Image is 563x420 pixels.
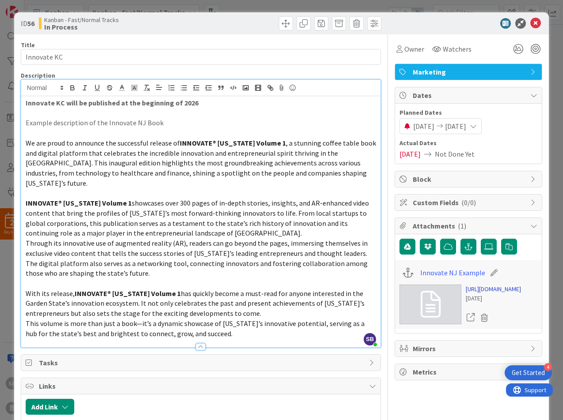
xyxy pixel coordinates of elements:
[458,221,466,230] span: ( 1 )
[413,343,526,354] span: Mirrors
[399,108,537,117] span: Planned Dates
[44,23,119,30] b: In Process
[413,367,526,377] span: Metrics
[26,98,198,107] strong: Innovate KC will be published at the beginning of 2026
[26,139,377,187] span: , a stunning coffee table book and digital platform that celebrates the incredible innovation and...
[413,90,526,101] span: Dates
[399,149,421,159] span: [DATE]
[420,267,485,278] a: Innovate NJ Example
[26,139,180,147] span: We are proud to announce the successful release of
[27,19,34,28] b: 56
[466,294,521,303] div: [DATE]
[21,18,34,29] span: ID
[404,44,424,54] span: Owner
[435,149,475,159] span: Not Done Yet
[39,381,365,391] span: Links
[26,289,75,298] span: With its release,
[75,289,181,298] strong: INNOVATE® [US_STATE] Volume 1
[26,199,132,207] strong: INNOVATE® [US_STATE] Volume 1
[443,44,472,54] span: Watchers
[505,365,552,380] div: Open Get Started checklist, remaining modules: 4
[413,67,526,77] span: Marketing
[26,399,74,415] button: Add Link
[512,368,545,377] div: Get Started
[413,221,526,231] span: Attachments
[26,239,369,277] span: Through its innovative use of augmented reality (AR), readers can go beyond the pages, immersing ...
[364,333,376,345] span: SB
[26,199,370,237] span: showcases over 300 pages of in-depth stories, insights, and AR-enhanced video content that bring ...
[399,139,537,148] span: Actual Dates
[26,118,376,128] p: Example description of the Innovate NJ Book
[180,139,286,147] strong: INNOVATE® [US_STATE] Volume 1
[44,16,119,23] span: Kanban - Fast/Normal Tracks
[445,121,466,131] span: [DATE]
[413,121,434,131] span: [DATE]
[466,285,521,294] a: [URL][DOMAIN_NAME]
[21,71,55,79] span: Description
[21,49,381,65] input: type card name here...
[544,363,552,371] div: 4
[21,41,35,49] label: Title
[26,289,366,318] span: has quickly become a must-read for anyone interested in the Garden State’s innovation ecosystem. ...
[413,197,526,208] span: Custom Fields
[466,312,476,323] a: Open
[39,357,365,368] span: Tasks
[26,319,366,338] span: This volume is more than just a book—it’s a dynamic showcase of [US_STATE]’s innovative potential...
[461,198,476,207] span: ( 0/0 )
[413,174,526,184] span: Block
[19,1,40,12] span: Support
